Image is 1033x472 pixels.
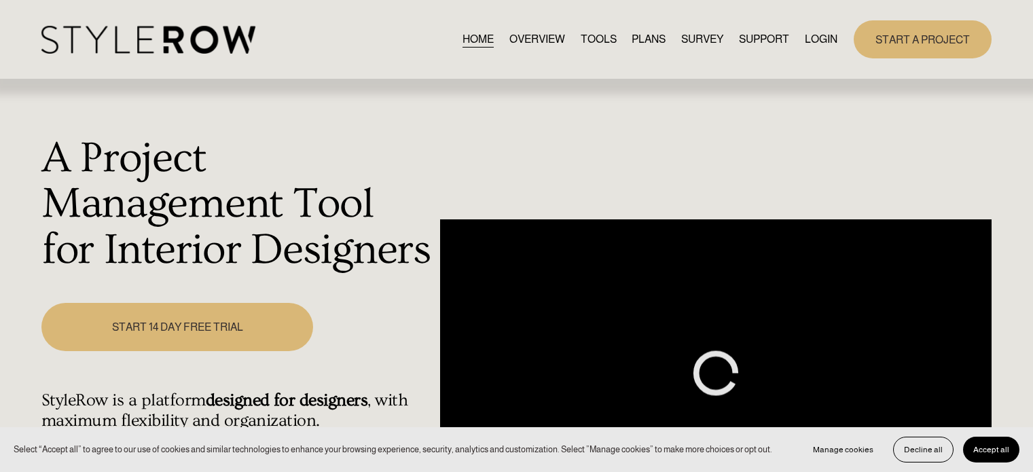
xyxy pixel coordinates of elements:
h1: A Project Management Tool for Interior Designers [41,136,433,274]
a: TOOLS [581,30,617,48]
button: Accept all [963,437,1019,462]
span: Accept all [973,445,1009,454]
a: OVERVIEW [509,30,565,48]
span: SUPPORT [739,31,789,48]
button: Manage cookies [803,437,884,462]
span: Decline all [904,445,943,454]
span: Manage cookies [813,445,873,454]
a: folder dropdown [739,30,789,48]
a: HOME [463,30,494,48]
a: SURVEY [681,30,723,48]
a: START A PROJECT [854,20,992,58]
a: START 14 DAY FREE TRIAL [41,303,313,351]
h4: StyleRow is a platform , with maximum flexibility and organization. [41,391,433,431]
a: PLANS [632,30,666,48]
img: StyleRow [41,26,255,54]
button: Decline all [893,437,954,462]
a: LOGIN [805,30,837,48]
strong: designed for designers [206,391,368,410]
p: Select “Accept all” to agree to our use of cookies and similar technologies to enhance your brows... [14,443,772,456]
